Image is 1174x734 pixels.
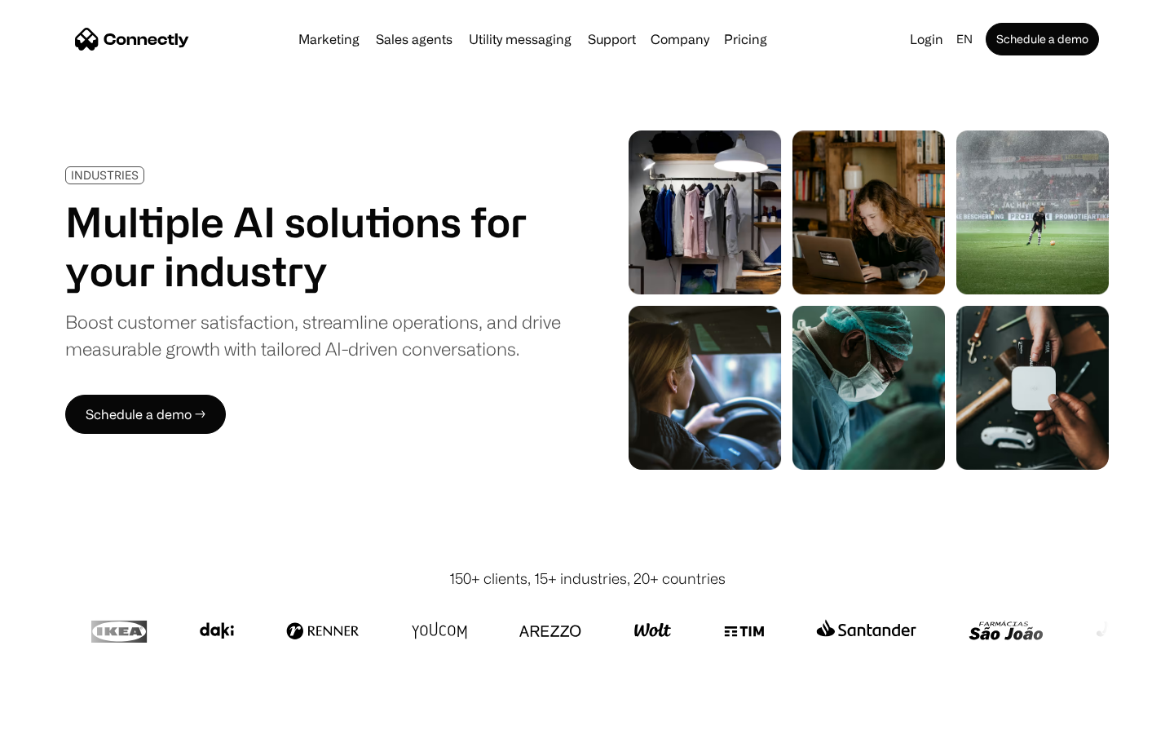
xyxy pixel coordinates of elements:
a: Login [903,28,950,51]
div: 150+ clients, 15+ industries, 20+ countries [449,568,726,590]
a: Schedule a demo → [65,395,226,434]
h1: Multiple AI solutions for your industry [65,197,561,295]
a: Support [581,33,642,46]
aside: Language selected: English [16,704,98,728]
div: en [956,28,973,51]
a: Pricing [717,33,774,46]
div: Boost customer satisfaction, streamline operations, and drive measurable growth with tailored AI-... [65,308,561,362]
div: INDUSTRIES [71,169,139,181]
a: Schedule a demo [986,23,1099,55]
ul: Language list [33,705,98,728]
a: Sales agents [369,33,459,46]
a: Marketing [292,33,366,46]
a: Utility messaging [462,33,578,46]
div: Company [651,28,709,51]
